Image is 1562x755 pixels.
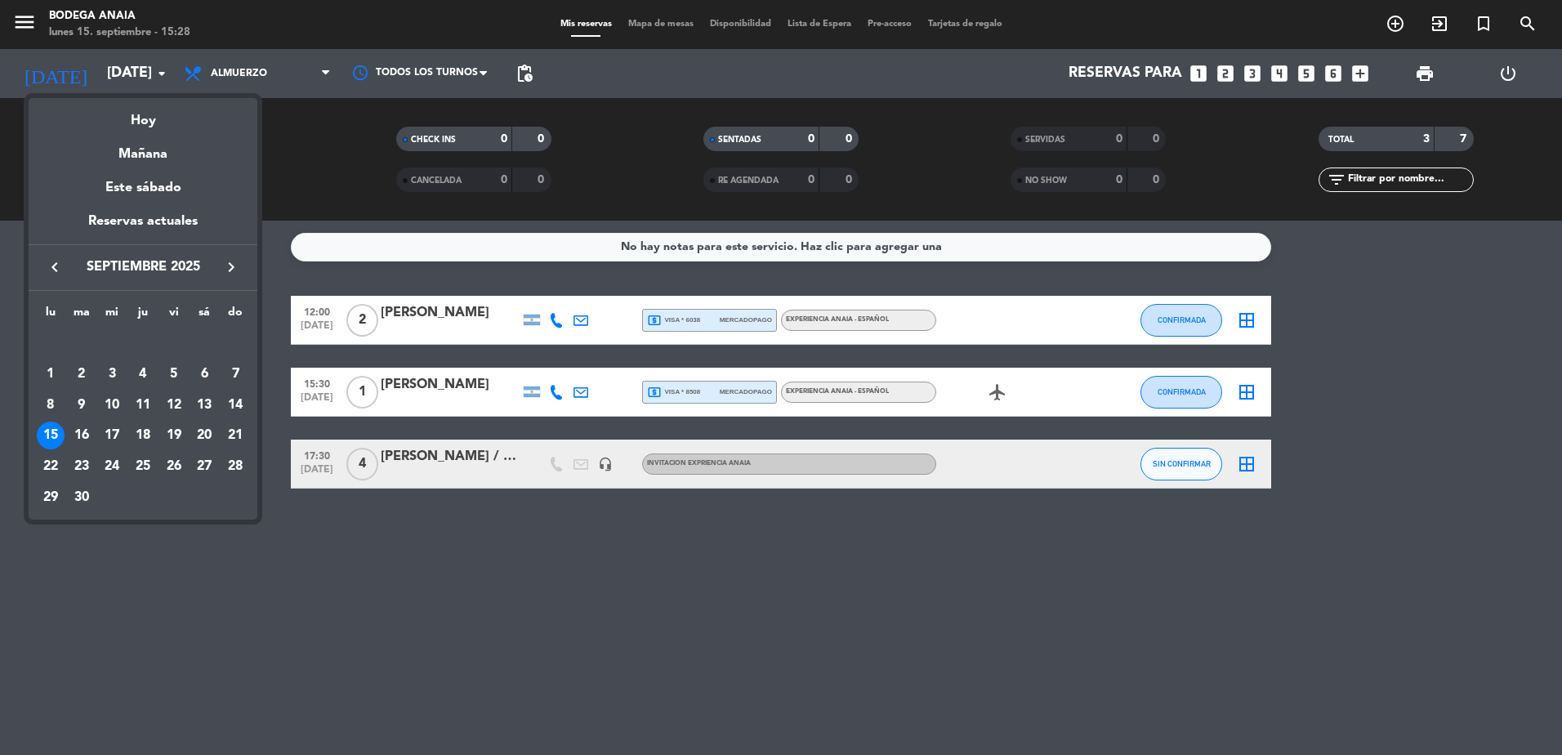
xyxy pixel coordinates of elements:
div: 23 [68,453,96,480]
td: 23 de septiembre de 2025 [66,451,97,482]
td: 29 de septiembre de 2025 [35,482,66,513]
td: 18 de septiembre de 2025 [127,420,158,451]
th: martes [66,303,97,328]
div: 15 [37,422,65,449]
div: 21 [221,422,249,449]
div: Reservas actuales [29,211,257,244]
div: 9 [68,391,96,419]
div: 7 [221,360,249,388]
th: domingo [220,303,251,328]
div: 26 [160,453,188,480]
td: 30 de septiembre de 2025 [66,482,97,513]
td: 7 de septiembre de 2025 [220,359,251,390]
td: 28 de septiembre de 2025 [220,451,251,482]
div: 17 [98,422,126,449]
th: sábado [190,303,221,328]
td: 10 de septiembre de 2025 [96,390,127,421]
button: keyboard_arrow_right [216,257,246,278]
td: 27 de septiembre de 2025 [190,451,221,482]
div: 27 [190,453,218,480]
td: SEP. [35,328,251,359]
div: Hoy [29,98,257,132]
div: 29 [37,484,65,512]
div: 10 [98,391,126,419]
td: 5 de septiembre de 2025 [158,359,190,390]
td: 19 de septiembre de 2025 [158,420,190,451]
td: 6 de septiembre de 2025 [190,359,221,390]
div: 8 [37,391,65,419]
button: keyboard_arrow_left [40,257,69,278]
td: 25 de septiembre de 2025 [127,451,158,482]
td: 22 de septiembre de 2025 [35,451,66,482]
div: 5 [160,360,188,388]
div: 12 [160,391,188,419]
th: viernes [158,303,190,328]
div: Este sábado [29,165,257,211]
td: 12 de septiembre de 2025 [158,390,190,421]
div: 22 [37,453,65,480]
td: 24 de septiembre de 2025 [96,451,127,482]
div: 2 [68,360,96,388]
td: 8 de septiembre de 2025 [35,390,66,421]
th: miércoles [96,303,127,328]
div: 11 [129,391,157,419]
td: 17 de septiembre de 2025 [96,420,127,451]
td: 14 de septiembre de 2025 [220,390,251,421]
td: 16 de septiembre de 2025 [66,420,97,451]
div: 28 [221,453,249,480]
div: 1 [37,360,65,388]
th: lunes [35,303,66,328]
i: keyboard_arrow_right [221,257,241,277]
div: 24 [98,453,126,480]
td: 3 de septiembre de 2025 [96,359,127,390]
div: 25 [129,453,157,480]
td: 15 de septiembre de 2025 [35,420,66,451]
td: 9 de septiembre de 2025 [66,390,97,421]
th: jueves [127,303,158,328]
span: septiembre 2025 [69,257,216,278]
td: 20 de septiembre de 2025 [190,420,221,451]
div: 4 [129,360,157,388]
div: 6 [190,360,218,388]
div: 20 [190,422,218,449]
div: Mañana [29,132,257,165]
td: 4 de septiembre de 2025 [127,359,158,390]
div: 3 [98,360,126,388]
td: 1 de septiembre de 2025 [35,359,66,390]
td: 13 de septiembre de 2025 [190,390,221,421]
div: 30 [68,484,96,512]
div: 18 [129,422,157,449]
div: 19 [160,422,188,449]
div: 14 [221,391,249,419]
div: 16 [68,422,96,449]
td: 26 de septiembre de 2025 [158,451,190,482]
td: 21 de septiembre de 2025 [220,420,251,451]
div: 13 [190,391,218,419]
td: 2 de septiembre de 2025 [66,359,97,390]
i: keyboard_arrow_left [45,257,65,277]
td: 11 de septiembre de 2025 [127,390,158,421]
